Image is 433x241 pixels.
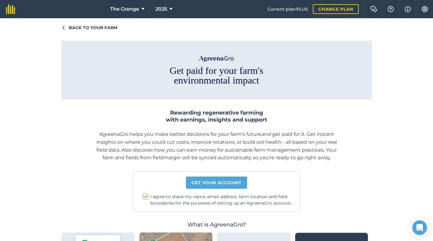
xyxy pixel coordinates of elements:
[370,6,377,12] img: Two speech bubbles overlapping with the left bubble in the forefront
[143,194,295,206] label: I agree to share my name, email address, farm location and field boundaries for the purposes of s...
[95,130,338,161] p: AgreenaGro helps you make better decisions for your farm's future get paid for it. Get instant in...
[261,131,271,137] em: and
[163,109,270,123] h2: Rewarding regenerative farming with earnings, insights and support
[61,221,372,228] h3: What is AgreenaGro?
[387,6,394,12] img: A question mark icon
[61,24,372,31] a: Back to your farm
[6,4,15,14] img: fieldmargin Logo
[412,220,427,235] div: Open Intercom Messenger
[155,66,279,85] h1: Get paid for your farm's environmental impact
[110,5,139,13] span: The Grange
[405,5,411,13] img: svg+xml;base64,PHN2ZyB4bWxucz0iaHR0cDovL3d3dy53My5vcmcvMjAwMC9zdmciIHdpZHRoPSIxNyIgaGVpZ2h0PSIxNy...
[267,6,308,12] span: Current plan : PLUS
[69,24,117,31] span: Back to your farm
[155,5,167,13] span: 2025
[186,177,247,189] a: Get your account
[421,6,428,12] img: A cog icon
[313,4,359,14] a: Change plan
